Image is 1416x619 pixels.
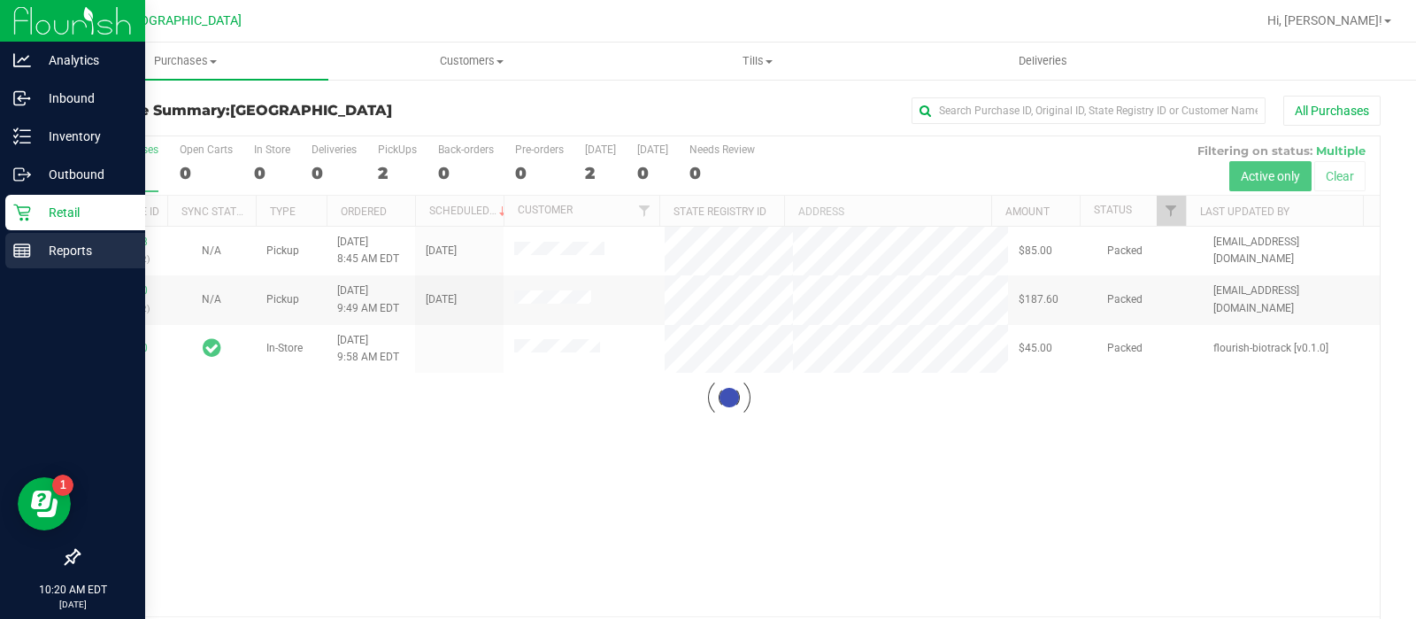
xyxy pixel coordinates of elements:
inline-svg: Retail [13,204,31,221]
a: Deliveries [900,43,1186,80]
p: 10:20 AM EDT [8,582,137,598]
h3: Purchase Summary: [78,103,512,119]
p: Inbound [31,88,137,109]
a: Customers [328,43,614,80]
iframe: Resource center unread badge [52,475,73,496]
span: Customers [329,53,613,69]
p: [DATE] [8,598,137,611]
p: Analytics [31,50,137,71]
inline-svg: Reports [13,242,31,259]
inline-svg: Inventory [13,128,31,145]
inline-svg: Inbound [13,89,31,107]
p: Reports [31,240,137,261]
span: Purchases [42,53,328,69]
p: Outbound [31,164,137,185]
span: Deliveries [995,53,1091,69]
iframe: Resource center [18,477,71,530]
span: [GEOGRAPHIC_DATA] [230,102,392,119]
span: Tills [615,53,899,69]
button: All Purchases [1283,96,1381,126]
p: Retail [31,202,137,223]
span: Hi, [PERSON_NAME]! [1267,13,1382,27]
input: Search Purchase ID, Original ID, State Registry ID or Customer Name... [912,97,1266,124]
inline-svg: Analytics [13,51,31,69]
p: Inventory [31,126,137,147]
inline-svg: Outbound [13,166,31,183]
a: Tills [614,43,900,80]
span: [GEOGRAPHIC_DATA] [120,13,242,28]
a: Purchases [42,43,328,80]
